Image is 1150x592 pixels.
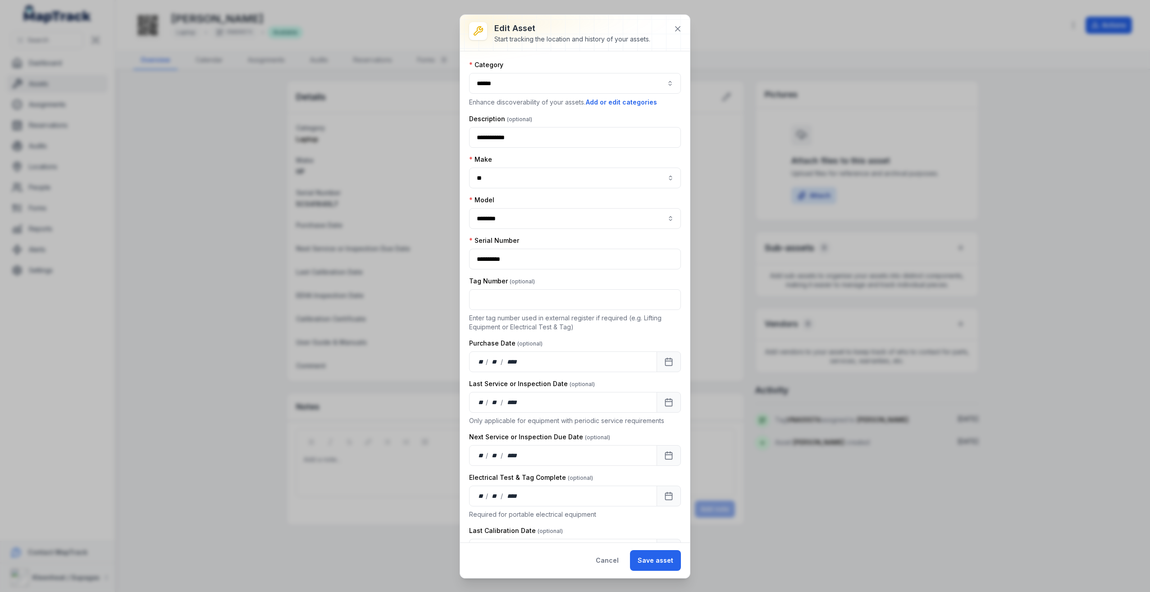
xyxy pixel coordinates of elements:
[469,208,681,229] input: asset-edit:cf[5827e389-34f9-4b46-9346-a02c2bfa3a05]-label
[657,539,681,560] button: Calendar
[501,398,504,407] div: /
[486,398,489,407] div: /
[469,314,681,332] p: Enter tag number used in external register if required (e.g. Lifting Equipment or Electrical Test...
[469,379,595,388] label: Last Service or Inspection Date
[469,168,681,188] input: asset-edit:cf[8d30bdcc-ee20-45c2-b158-112416eb6043]-label
[469,510,681,519] p: Required for portable electrical equipment
[469,114,532,123] label: Description
[504,398,520,407] div: year,
[469,60,503,69] label: Category
[489,451,501,460] div: month,
[501,492,504,501] div: /
[489,398,501,407] div: month,
[469,433,610,442] label: Next Service or Inspection Due Date
[489,357,501,366] div: month,
[501,357,504,366] div: /
[469,277,535,286] label: Tag Number
[501,451,504,460] div: /
[504,492,520,501] div: year,
[469,339,543,348] label: Purchase Date
[585,97,657,107] button: Add or edit categories
[477,357,486,366] div: day,
[477,451,486,460] div: day,
[469,416,681,425] p: Only applicable for equipment with periodic service requirements
[630,550,681,571] button: Save asset
[504,357,520,366] div: year,
[477,398,486,407] div: day,
[504,451,520,460] div: year,
[469,97,681,107] p: Enhance discoverability of your assets.
[588,550,626,571] button: Cancel
[469,473,593,482] label: Electrical Test & Tag Complete
[477,492,486,501] div: day,
[489,492,501,501] div: month,
[486,451,489,460] div: /
[469,236,519,245] label: Serial Number
[469,526,563,535] label: Last Calibration Date
[657,351,681,372] button: Calendar
[657,486,681,506] button: Calendar
[657,392,681,413] button: Calendar
[494,22,650,35] h3: Edit asset
[657,445,681,466] button: Calendar
[469,155,492,164] label: Make
[469,196,494,205] label: Model
[494,35,650,44] div: Start tracking the location and history of your assets.
[486,492,489,501] div: /
[486,357,489,366] div: /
